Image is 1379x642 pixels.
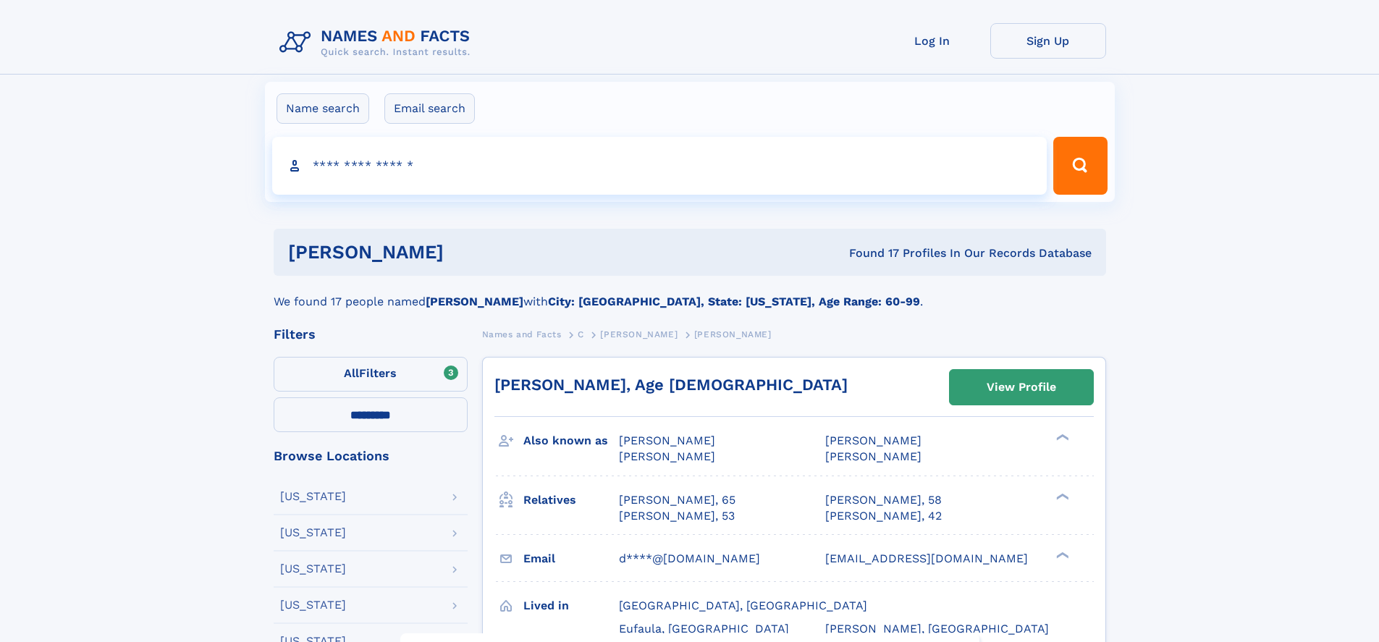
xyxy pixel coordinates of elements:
[825,449,922,463] span: [PERSON_NAME]
[619,449,715,463] span: [PERSON_NAME]
[578,325,584,343] a: C
[825,622,1049,635] span: [PERSON_NAME], [GEOGRAPHIC_DATA]
[494,376,848,394] a: [PERSON_NAME], Age [DEMOGRAPHIC_DATA]
[274,276,1106,311] div: We found 17 people named with .
[384,93,475,124] label: Email search
[694,329,772,339] span: [PERSON_NAME]
[277,93,369,124] label: Name search
[578,329,584,339] span: C
[274,328,468,341] div: Filters
[272,137,1047,195] input: search input
[280,599,346,611] div: [US_STATE]
[523,488,619,512] h3: Relatives
[619,508,735,524] a: [PERSON_NAME], 53
[523,546,619,571] h3: Email
[1053,550,1070,559] div: ❯
[288,243,646,261] h1: [PERSON_NAME]
[619,599,867,612] span: [GEOGRAPHIC_DATA], [GEOGRAPHIC_DATA]
[825,492,942,508] a: [PERSON_NAME], 58
[1053,491,1070,501] div: ❯
[548,295,920,308] b: City: [GEOGRAPHIC_DATA], State: [US_STATE], Age Range: 60-99
[274,449,468,463] div: Browse Locations
[1053,433,1070,442] div: ❯
[274,357,468,392] label: Filters
[600,329,678,339] span: [PERSON_NAME]
[825,552,1028,565] span: [EMAIL_ADDRESS][DOMAIN_NAME]
[825,434,922,447] span: [PERSON_NAME]
[280,527,346,538] div: [US_STATE]
[280,563,346,575] div: [US_STATE]
[600,325,678,343] a: [PERSON_NAME]
[523,428,619,453] h3: Also known as
[426,295,523,308] b: [PERSON_NAME]
[950,370,1093,405] a: View Profile
[1053,137,1107,195] button: Search Button
[482,325,562,343] a: Names and Facts
[619,492,735,508] a: [PERSON_NAME], 65
[874,23,990,59] a: Log In
[523,594,619,618] h3: Lived in
[646,245,1092,261] div: Found 17 Profiles In Our Records Database
[274,23,482,62] img: Logo Names and Facts
[987,371,1056,404] div: View Profile
[344,366,359,380] span: All
[990,23,1106,59] a: Sign Up
[619,622,789,635] span: Eufaula, [GEOGRAPHIC_DATA]
[280,491,346,502] div: [US_STATE]
[825,508,942,524] a: [PERSON_NAME], 42
[619,434,715,447] span: [PERSON_NAME]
